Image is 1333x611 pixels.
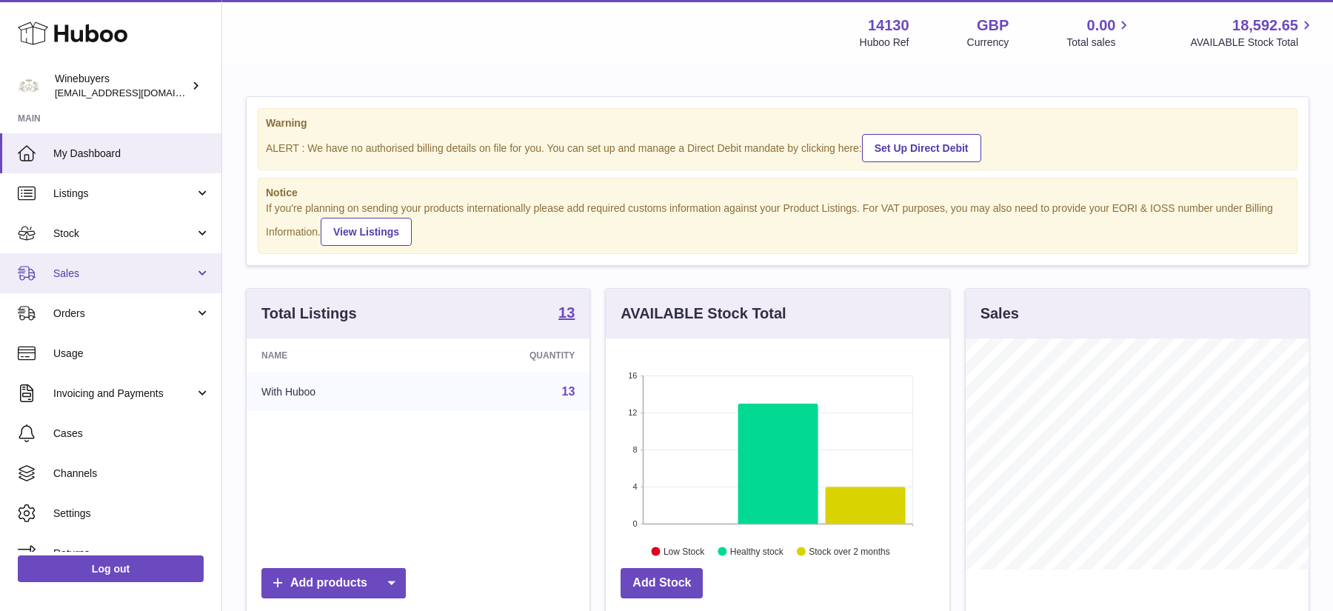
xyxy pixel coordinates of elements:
[247,373,427,411] td: With Huboo
[977,16,1009,36] strong: GBP
[266,116,1289,130] strong: Warning
[261,568,406,598] a: Add products
[1066,16,1132,50] a: 0.00 Total sales
[621,304,786,324] h3: AVAILABLE Stock Total
[53,347,210,361] span: Usage
[266,201,1289,246] div: If you're planning on sending your products internationally please add required customs informati...
[633,482,638,491] text: 4
[53,467,210,481] span: Channels
[629,371,638,380] text: 16
[868,16,909,36] strong: 14130
[1232,16,1298,36] span: 18,592.65
[862,134,981,162] a: Set Up Direct Debit
[53,427,210,441] span: Cases
[730,547,784,557] text: Healthy stock
[266,186,1289,200] strong: Notice
[633,519,638,528] text: 0
[18,555,204,582] a: Log out
[427,338,589,373] th: Quantity
[55,87,218,99] span: [EMAIL_ADDRESS][DOMAIN_NAME]
[1087,16,1116,36] span: 0.00
[558,305,575,320] strong: 13
[1190,16,1315,50] a: 18,592.65 AVAILABLE Stock Total
[53,187,195,201] span: Listings
[980,304,1019,324] h3: Sales
[860,36,909,50] div: Huboo Ref
[321,218,412,246] a: View Listings
[629,408,638,417] text: 12
[247,338,427,373] th: Name
[809,547,890,557] text: Stock over 2 months
[53,307,195,321] span: Orders
[621,568,703,598] a: Add Stock
[664,547,705,557] text: Low Stock
[562,385,575,398] a: 13
[1066,36,1132,50] span: Total sales
[53,387,195,401] span: Invoicing and Payments
[53,147,210,161] span: My Dashboard
[633,445,638,454] text: 8
[53,267,195,281] span: Sales
[558,305,575,323] a: 13
[18,75,40,97] img: ben@winebuyers.com
[1190,36,1315,50] span: AVAILABLE Stock Total
[266,132,1289,162] div: ALERT : We have no authorised billing details on file for you. You can set up and manage a Direct...
[261,304,357,324] h3: Total Listings
[53,547,210,561] span: Returns
[53,507,210,521] span: Settings
[967,36,1009,50] div: Currency
[53,227,195,241] span: Stock
[55,72,188,100] div: Winebuyers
